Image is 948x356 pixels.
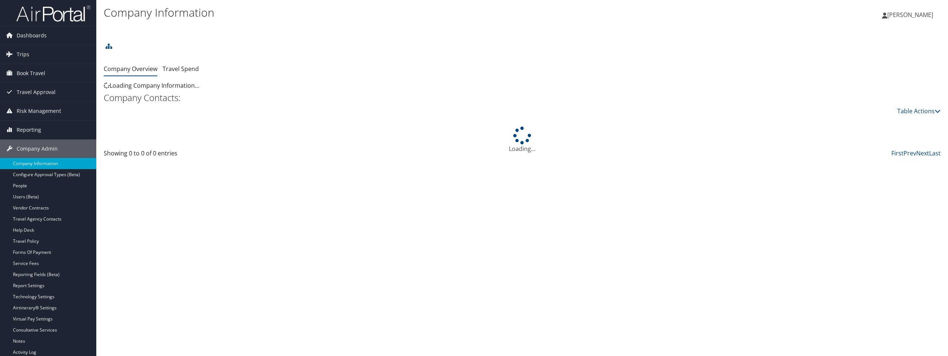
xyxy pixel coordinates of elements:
img: airportal-logo.png [16,5,90,22]
a: [PERSON_NAME] [882,4,941,26]
a: Last [929,149,941,157]
span: Loading Company Information... [104,81,199,90]
a: First [891,149,904,157]
a: Table Actions [897,107,941,115]
span: Travel Approval [17,83,56,101]
a: Company Overview [104,65,157,73]
span: Trips [17,45,29,64]
h1: Company Information [104,5,662,20]
a: Travel Spend [163,65,199,73]
h2: Company Contacts: [104,91,941,104]
span: [PERSON_NAME] [887,11,933,19]
a: Next [916,149,929,157]
div: Loading... [104,127,941,153]
span: Risk Management [17,102,61,120]
span: Reporting [17,121,41,139]
span: Dashboards [17,26,47,45]
span: Company Admin [17,140,58,158]
span: Book Travel [17,64,45,83]
div: Showing 0 to 0 of 0 entries [104,149,305,161]
a: Prev [904,149,916,157]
